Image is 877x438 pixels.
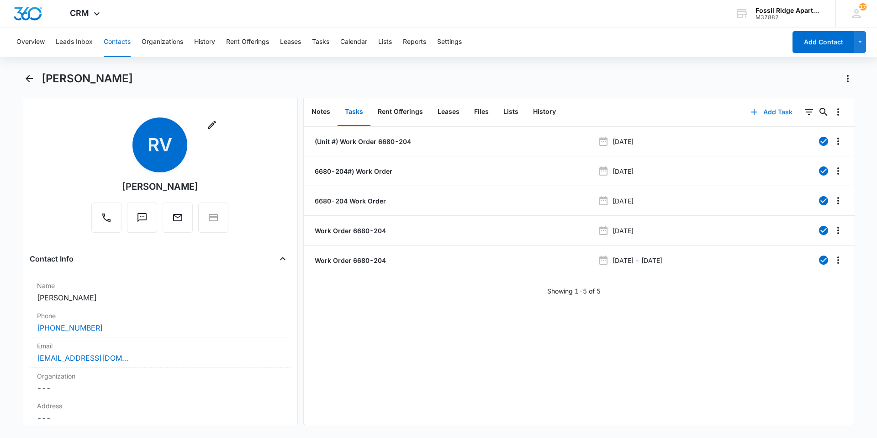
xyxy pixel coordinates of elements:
button: Overflow Menu [831,223,845,238]
label: Address [37,401,283,411]
button: Close [275,251,290,266]
button: Tasks [338,98,370,126]
a: Call [91,217,122,224]
button: Overflow Menu [831,193,845,208]
p: [DATE] [613,196,634,206]
button: Call [91,203,122,233]
a: Email [163,217,193,224]
span: CRM [70,8,89,18]
div: Email[EMAIL_ADDRESS][DOMAIN_NAME] [30,337,290,368]
button: Files [467,98,496,126]
a: [EMAIL_ADDRESS][DOMAIN_NAME] [37,353,128,363]
button: Settings [437,27,462,57]
a: Work Order 6680-204 [313,256,386,265]
button: Add Contact [792,31,854,53]
button: Search... [816,105,831,119]
h4: Contact Info [30,253,74,264]
dd: --- [37,383,283,394]
button: History [526,98,563,126]
label: Phone [37,311,283,320]
a: 6680-204#) Work Order [313,166,392,176]
div: account id [755,14,822,21]
button: Overview [16,27,45,57]
div: Phone[PHONE_NUMBER] [30,307,290,337]
button: Filters [802,105,816,119]
div: notifications count [859,3,866,11]
button: Notes [304,98,338,126]
button: Reports [403,27,426,57]
button: Overflow Menu [831,164,845,178]
p: [DATE] [613,166,634,176]
a: Work Order 6680-204 [313,226,386,235]
button: Email [163,203,193,233]
button: Overflow Menu [831,105,845,119]
button: Leases [280,27,301,57]
button: Rent Offerings [370,98,430,126]
a: [PHONE_NUMBER] [37,322,103,333]
a: 6680-204 Work Order [313,196,386,206]
div: Name[PERSON_NAME] [30,277,290,307]
button: Lists [378,27,392,57]
button: Text [127,203,157,233]
span: RV [132,118,187,172]
label: Name [37,281,283,290]
a: (Unit #) Work Order 6680-204 [313,137,411,146]
p: Showing 1-5 of 5 [547,286,601,296]
p: [DATE] - [DATE] [613,256,662,265]
label: Email [37,341,283,351]
button: Leases [430,98,467,126]
span: 17 [859,3,866,11]
button: Lists [496,98,526,126]
a: Text [127,217,157,224]
div: account name [755,7,822,14]
button: Back [22,71,36,86]
button: Organizations [142,27,183,57]
button: Contacts [104,27,131,57]
button: Leads Inbox [56,27,93,57]
div: Organization--- [30,368,290,397]
dd: [PERSON_NAME] [37,292,283,303]
dd: --- [37,412,283,423]
div: [PERSON_NAME] [122,180,198,193]
p: [DATE] [613,226,634,235]
div: Address--- [30,397,290,427]
h1: [PERSON_NAME] [42,72,133,85]
button: Add Task [741,101,802,123]
button: Calendar [340,27,367,57]
button: Overflow Menu [831,253,845,267]
button: Rent Offerings [226,27,269,57]
p: [DATE] [613,137,634,146]
button: Tasks [312,27,329,57]
button: Actions [840,71,855,86]
button: History [194,27,215,57]
button: Overflow Menu [831,134,845,149]
label: Organization [37,371,283,381]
